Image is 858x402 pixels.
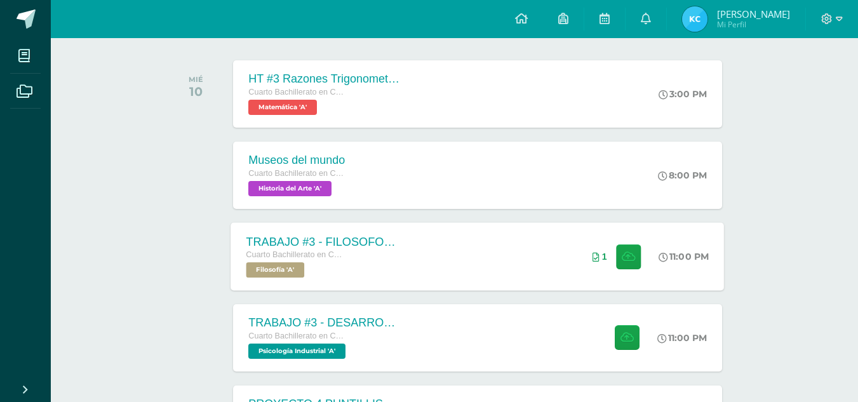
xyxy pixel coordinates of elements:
[657,332,707,344] div: 11:00 PM
[682,6,707,32] img: c156b1f3c5b0e87d29cd289abd666cee.png
[248,332,344,340] span: Cuarto Bachillerato en CCLL con Orientación en Diseño Gráfico
[189,84,203,99] div: 10
[717,8,790,20] span: [PERSON_NAME]
[248,181,332,196] span: Historia del Arte 'A'
[189,75,203,84] div: MIÉ
[659,251,709,262] div: 11:00 PM
[248,316,401,330] div: TRABAJO #3 - DESARROLLO ORGANIZACIONAL
[658,170,707,181] div: 8:00 PM
[593,251,607,262] div: Archivos entregados
[602,251,607,262] span: 1
[717,19,790,30] span: Mi Perfil
[248,344,345,359] span: Psicología Industrial 'A'
[246,250,343,259] span: Cuarto Bachillerato en CCLL con Orientación en Diseño Gráfico
[248,169,344,178] span: Cuarto Bachillerato en CCLL con Orientación en Diseño Gráfico
[248,88,344,97] span: Cuarto Bachillerato en CCLL con Orientación en Diseño Gráfico
[246,262,305,278] span: Filosofía 'A'
[248,72,401,86] div: HT #3 Razones Trigonometricas
[248,154,345,167] div: Museos del mundo
[246,235,400,248] div: TRABAJO #3 - FILOSOFOS [DEMOGRAPHIC_DATA]
[659,88,707,100] div: 3:00 PM
[248,100,317,115] span: Matemática 'A'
